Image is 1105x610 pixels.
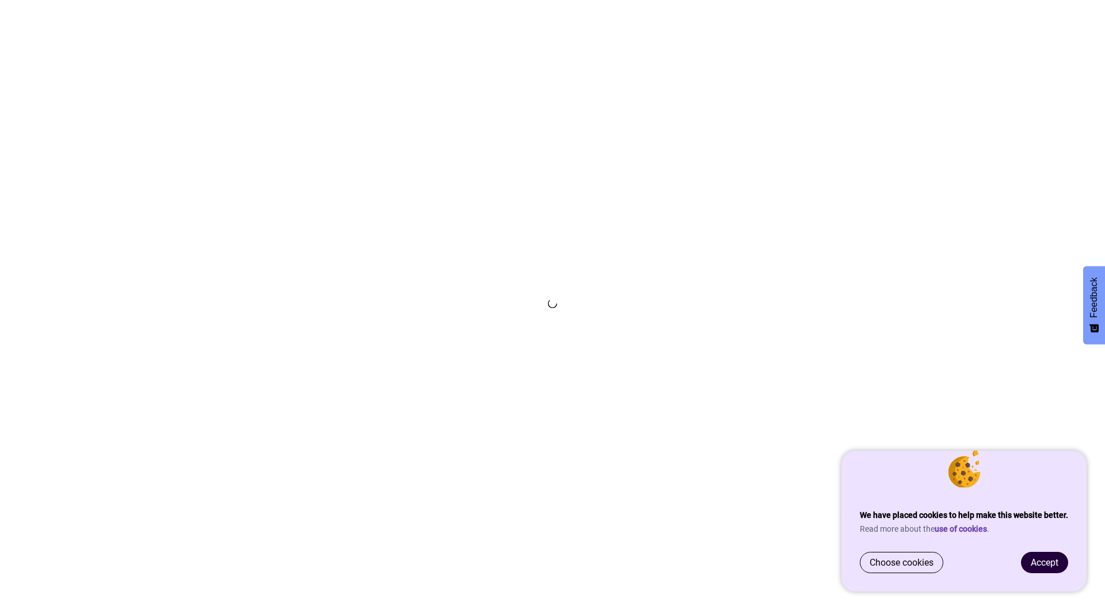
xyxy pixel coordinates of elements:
a: Accept [1022,552,1068,573]
span: Accept [1031,557,1058,568]
a: Choose cookies [860,552,943,573]
p: Read more about the . [860,524,1068,533]
a: use of cookies [935,524,987,533]
span: Choose cookies [870,557,933,568]
strong: We have placed cookies to help make this website better. [860,510,1068,520]
button: Feedback - Show survey [1083,266,1105,344]
span: Feedback [1089,277,1099,318]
